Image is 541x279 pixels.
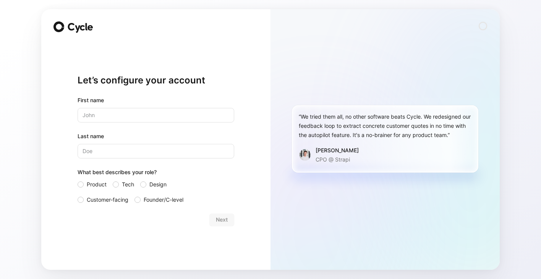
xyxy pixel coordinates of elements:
[122,180,134,189] span: Tech
[78,96,234,105] div: First name
[149,180,167,189] span: Design
[78,132,234,141] label: Last name
[78,108,234,122] input: John
[299,112,471,140] div: “We tried them all, no other software beats Cycle. We redesigned our feedback loop to extract con...
[87,180,107,189] span: Product
[78,74,234,86] h1: Let’s configure your account
[87,195,128,204] span: Customer-facing
[78,144,234,158] input: Doe
[144,195,183,204] span: Founder/C-level
[316,146,359,155] div: [PERSON_NAME]
[316,155,359,164] p: CPO @ Strapi
[78,168,234,180] div: What best describes your role?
